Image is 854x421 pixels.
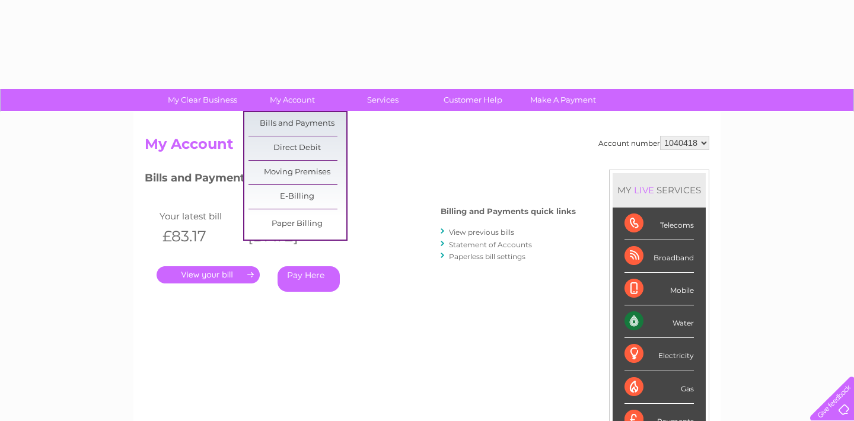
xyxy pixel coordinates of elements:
a: Pay Here [278,266,340,292]
a: Statement of Accounts [449,240,532,249]
div: Water [624,305,694,338]
h3: Bills and Payments [145,170,576,190]
a: Services [334,89,432,111]
a: E-Billing [248,185,346,209]
div: Telecoms [624,208,694,240]
a: Paperless bill settings [449,252,525,261]
div: MY SERVICES [613,173,706,207]
a: Direct Debit [248,136,346,160]
a: View previous bills [449,228,514,237]
a: Bills and Payments [248,112,346,136]
a: . [157,266,260,283]
td: Invoice date [242,208,327,224]
div: Broadband [624,240,694,273]
div: LIVE [632,184,657,196]
a: Moving Premises [248,161,346,184]
div: Mobile [624,273,694,305]
h4: Billing and Payments quick links [441,207,576,216]
th: £83.17 [157,224,242,248]
div: Account number [598,136,709,150]
div: Gas [624,371,694,404]
a: My Account [244,89,342,111]
a: Paper Billing [248,212,346,236]
h2: My Account [145,136,709,158]
td: Your latest bill [157,208,242,224]
th: [DATE] [242,224,327,248]
a: Make A Payment [514,89,612,111]
a: My Clear Business [154,89,251,111]
div: Electricity [624,338,694,371]
a: Customer Help [424,89,522,111]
